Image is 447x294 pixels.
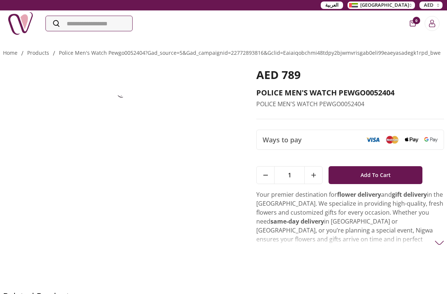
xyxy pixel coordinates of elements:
img: POLICE MEN'S WATCH PEWGO0052404 [104,68,141,105]
button: [GEOGRAPHIC_DATA] [348,1,415,9]
strong: flower delivery [337,190,381,199]
img: Visa [366,137,380,142]
a: police men's watch pewgo0052404?gad_source=5&gad_campaignid=22772893816&gclid=eaiaiqobchmi48tdpy2... [59,49,441,56]
span: 0 [413,17,420,24]
button: Add To Cart [329,166,422,184]
span: Ways to pay [263,135,302,145]
span: [GEOGRAPHIC_DATA] [360,1,409,9]
span: AED 789 [256,67,301,82]
span: Add To Cart [361,168,391,182]
a: products [27,49,49,56]
p: POLICE MEN'S WATCH PEWGO0052404 [256,99,444,108]
button: cart-button [410,20,416,26]
span: العربية [325,1,339,9]
img: Google Pay [424,137,438,142]
img: Arabic_dztd3n.png [349,3,358,7]
button: Login [425,16,440,31]
img: Nigwa-uae-gifts [7,10,34,37]
h2: POLICE MEN'S WATCH PEWGO0052404 [256,88,444,98]
img: Mastercard [386,136,399,143]
li: / [21,49,23,58]
button: AED [419,1,443,9]
a: Home [3,49,18,56]
img: Apple Pay [405,137,418,143]
img: arrow [435,238,444,247]
strong: gift delivery [392,190,427,199]
input: Search [46,16,132,31]
span: AED [424,1,434,9]
span: 1 [275,167,304,184]
li: / [53,49,55,58]
strong: same-day delivery [270,217,324,225]
p: Your premier destination for and in the [GEOGRAPHIC_DATA]. We specialize in providing high-qualit... [256,190,444,288]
